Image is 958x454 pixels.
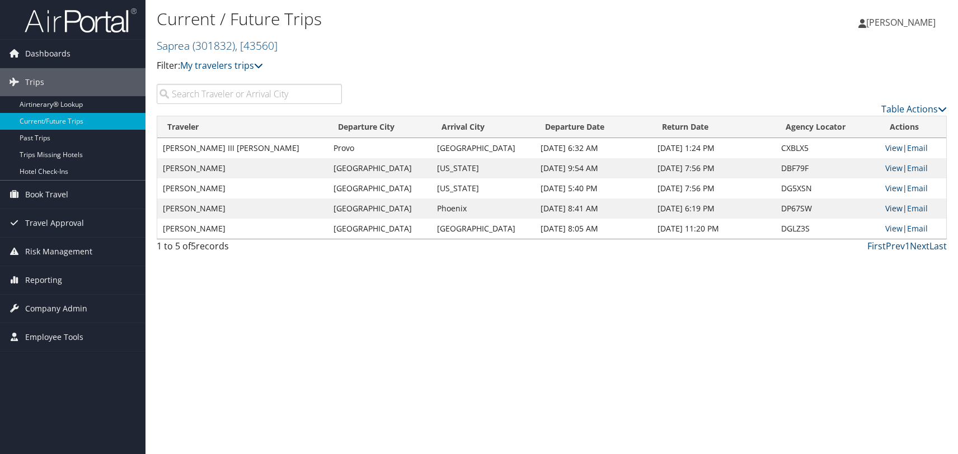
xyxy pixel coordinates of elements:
a: Email [907,203,928,214]
th: Actions [880,116,946,138]
th: Arrival City: activate to sort column ascending [431,116,535,138]
td: [PERSON_NAME] [157,219,328,239]
span: Employee Tools [25,323,83,351]
td: DGLZ3S [776,219,880,239]
td: [US_STATE] [431,178,535,198]
th: Return Date: activate to sort column ascending [652,116,776,138]
a: My travelers trips [180,59,263,72]
a: Next [910,240,929,252]
td: Provo [328,138,431,158]
img: airportal-logo.png [25,7,137,34]
h1: Current / Future Trips [157,7,683,31]
a: Email [907,223,928,234]
td: [GEOGRAPHIC_DATA] [328,198,431,219]
td: [DATE] 11:20 PM [652,219,776,239]
td: DP67SW [776,198,880,219]
th: Traveler: activate to sort column ascending [157,116,328,138]
span: ( 301832 ) [192,38,235,53]
td: [PERSON_NAME] [157,158,328,178]
td: CXBLX5 [776,138,880,158]
a: [PERSON_NAME] [858,6,947,39]
td: [DATE] 7:56 PM [652,158,776,178]
a: View [885,223,903,234]
a: View [885,203,903,214]
span: [PERSON_NAME] [866,16,936,29]
th: Agency Locator: activate to sort column ascending [776,116,880,138]
td: [DATE] 9:54 AM [535,158,652,178]
td: Phoenix [431,198,535,219]
td: [GEOGRAPHIC_DATA] [431,138,535,158]
a: Last [929,240,947,252]
p: Filter: [157,59,683,73]
td: DBF79F [776,158,880,178]
a: Prev [886,240,905,252]
span: Company Admin [25,295,87,323]
td: [DATE] 6:32 AM [535,138,652,158]
td: | [880,198,946,219]
td: [GEOGRAPHIC_DATA] [328,178,431,198]
span: 5 [191,240,196,252]
span: Risk Management [25,238,92,266]
td: [GEOGRAPHIC_DATA] [431,219,535,239]
td: DG5XSN [776,178,880,198]
input: Search Traveler or Arrival City [157,84,342,104]
td: | [880,178,946,198]
a: First [867,240,886,252]
td: | [880,138,946,158]
td: [PERSON_NAME] III [PERSON_NAME] [157,138,328,158]
a: View [885,143,903,153]
span: Dashboards [25,40,71,68]
td: | [880,219,946,239]
td: | [880,158,946,178]
a: Email [907,183,928,193]
td: [PERSON_NAME] [157,178,328,198]
a: Email [907,143,928,153]
td: [DATE] 8:05 AM [535,219,652,239]
a: View [885,163,903,173]
span: Travel Approval [25,209,84,237]
td: [DATE] 8:41 AM [535,198,652,219]
span: , [ 43560 ] [235,38,278,53]
div: 1 to 5 of records [157,239,342,258]
th: Departure City: activate to sort column ascending [328,116,431,138]
span: Trips [25,68,44,96]
th: Departure Date: activate to sort column descending [535,116,652,138]
td: [DATE] 5:40 PM [535,178,652,198]
a: Table Actions [881,103,947,115]
td: [GEOGRAPHIC_DATA] [328,219,431,239]
td: [DATE] 7:56 PM [652,178,776,198]
td: [US_STATE] [431,158,535,178]
td: [PERSON_NAME] [157,198,328,219]
span: Book Travel [25,181,68,209]
a: 1 [905,240,910,252]
td: [DATE] 1:24 PM [652,138,776,158]
td: [GEOGRAPHIC_DATA] [328,158,431,178]
a: View [885,183,903,193]
a: Saprea [157,38,278,53]
a: Email [907,163,928,173]
td: [DATE] 6:19 PM [652,198,776,219]
span: Reporting [25,266,62,294]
